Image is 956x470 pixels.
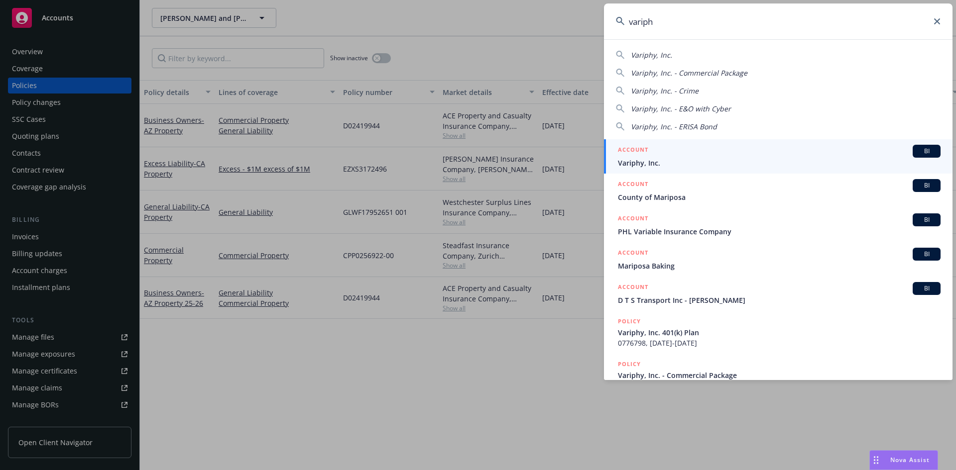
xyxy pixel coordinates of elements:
[618,192,941,202] span: County of Mariposa
[604,311,953,354] a: POLICYVariphy, Inc. 401(k) Plan0776798, [DATE]-[DATE]
[631,104,731,113] span: Variphy, Inc. - E&O with Cyber
[917,284,937,293] span: BI
[917,250,937,259] span: BI
[890,456,930,464] span: Nova Assist
[604,174,953,208] a: ACCOUNTBICounty of Mariposa
[917,215,937,224] span: BI
[618,261,941,271] span: Mariposa Baking
[604,354,953,396] a: POLICYVariphy, Inc. - Commercial Package
[618,145,648,157] h5: ACCOUNT
[604,277,953,311] a: ACCOUNTBID T S Transport Inc - [PERSON_NAME]
[618,327,941,338] span: Variphy, Inc. 401(k) Plan
[618,295,941,305] span: D T S Transport Inc - [PERSON_NAME]
[604,139,953,174] a: ACCOUNTBIVariphy, Inc.
[618,370,941,380] span: Variphy, Inc. - Commercial Package
[618,158,941,168] span: Variphy, Inc.
[870,451,882,470] div: Drag to move
[869,450,938,470] button: Nova Assist
[917,181,937,190] span: BI
[618,248,648,260] h5: ACCOUNT
[618,213,648,225] h5: ACCOUNT
[604,242,953,277] a: ACCOUNTBIMariposa Baking
[618,179,648,191] h5: ACCOUNT
[618,316,641,326] h5: POLICY
[631,86,699,95] span: Variphy, Inc. - Crime
[917,147,937,156] span: BI
[618,226,941,237] span: PHL Variable Insurance Company
[618,359,641,369] h5: POLICY
[604,3,953,39] input: Search...
[631,50,672,60] span: Variphy, Inc.
[604,208,953,242] a: ACCOUNTBIPHL Variable Insurance Company
[631,68,747,78] span: Variphy, Inc. - Commercial Package
[618,338,941,348] span: 0776798, [DATE]-[DATE]
[618,282,648,294] h5: ACCOUNT
[631,122,717,131] span: Variphy, Inc. - ERISA Bond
